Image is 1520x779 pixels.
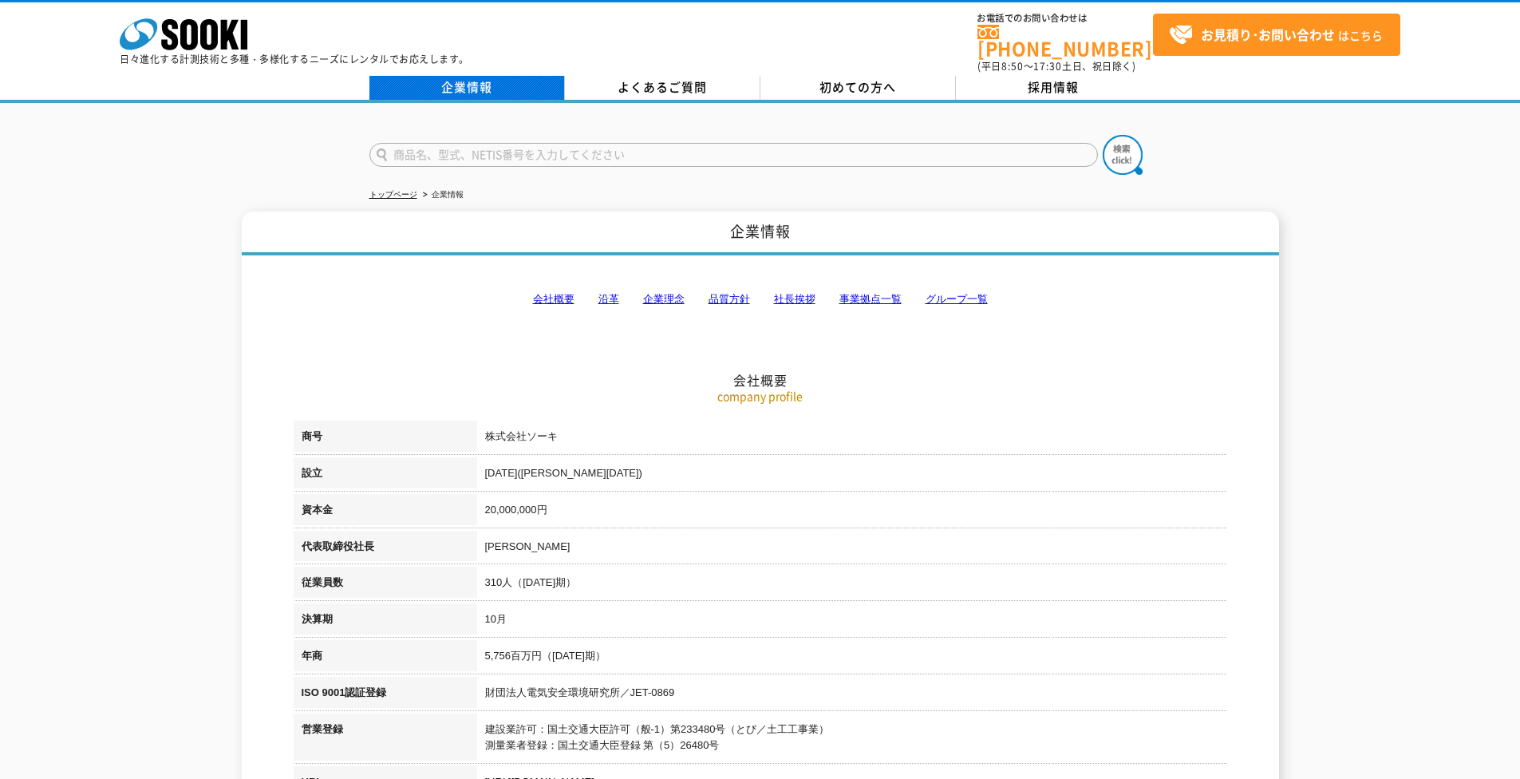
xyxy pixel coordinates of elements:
[294,714,477,767] th: 営業登録
[1001,59,1024,73] span: 8:50
[977,59,1135,73] span: (平日 ～ 土日、祝日除く)
[565,76,760,100] a: よくあるご質問
[477,567,1227,603] td: 310人（[DATE]期）
[1169,23,1383,47] span: はこちら
[294,388,1227,405] p: company profile
[369,76,565,100] a: 企業情報
[1153,14,1400,56] a: お見積り･お問い合わせはこちら
[774,293,815,305] a: 社長挨拶
[598,293,619,305] a: 沿革
[709,293,750,305] a: 品質方針
[369,143,1098,167] input: 商品名、型式、NETIS番号を入力してください
[819,78,896,96] span: 初めての方へ
[294,567,477,603] th: 従業員数
[477,714,1227,767] td: 建設業許可：国土交通大臣許可（般-1）第233480号（とび／土工工事業） 測量業者登録：国土交通大臣登録 第（5）26480号
[926,293,988,305] a: グループ一覧
[120,54,469,64] p: 日々進化する計測技術と多種・多様化するニーズにレンタルでお応えします。
[1033,59,1062,73] span: 17:30
[242,212,1279,255] h1: 企業情報
[369,190,417,199] a: トップページ
[643,293,685,305] a: 企業理念
[977,25,1153,57] a: [PHONE_NUMBER]
[294,494,477,531] th: 資本金
[977,14,1153,23] span: お電話でのお問い合わせは
[294,677,477,714] th: ISO 9001認証登録
[760,76,956,100] a: 初めての方へ
[477,603,1227,640] td: 10月
[294,603,477,640] th: 決算期
[420,187,464,204] li: 企業情報
[294,531,477,567] th: 代表取締役社長
[477,494,1227,531] td: 20,000,000円
[1103,135,1143,175] img: btn_search.png
[294,212,1227,389] h2: 会社概要
[477,677,1227,714] td: 財団法人電気安全環境研究所／JET-0869
[294,421,477,457] th: 商号
[839,293,902,305] a: 事業拠点一覧
[1201,25,1335,44] strong: お見積り･お問い合わせ
[477,531,1227,567] td: [PERSON_NAME]
[294,640,477,677] th: 年商
[533,293,574,305] a: 会社概要
[956,76,1151,100] a: 採用情報
[477,421,1227,457] td: 株式会社ソーキ
[477,457,1227,494] td: [DATE]([PERSON_NAME][DATE])
[477,640,1227,677] td: 5,756百万円（[DATE]期）
[294,457,477,494] th: 設立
